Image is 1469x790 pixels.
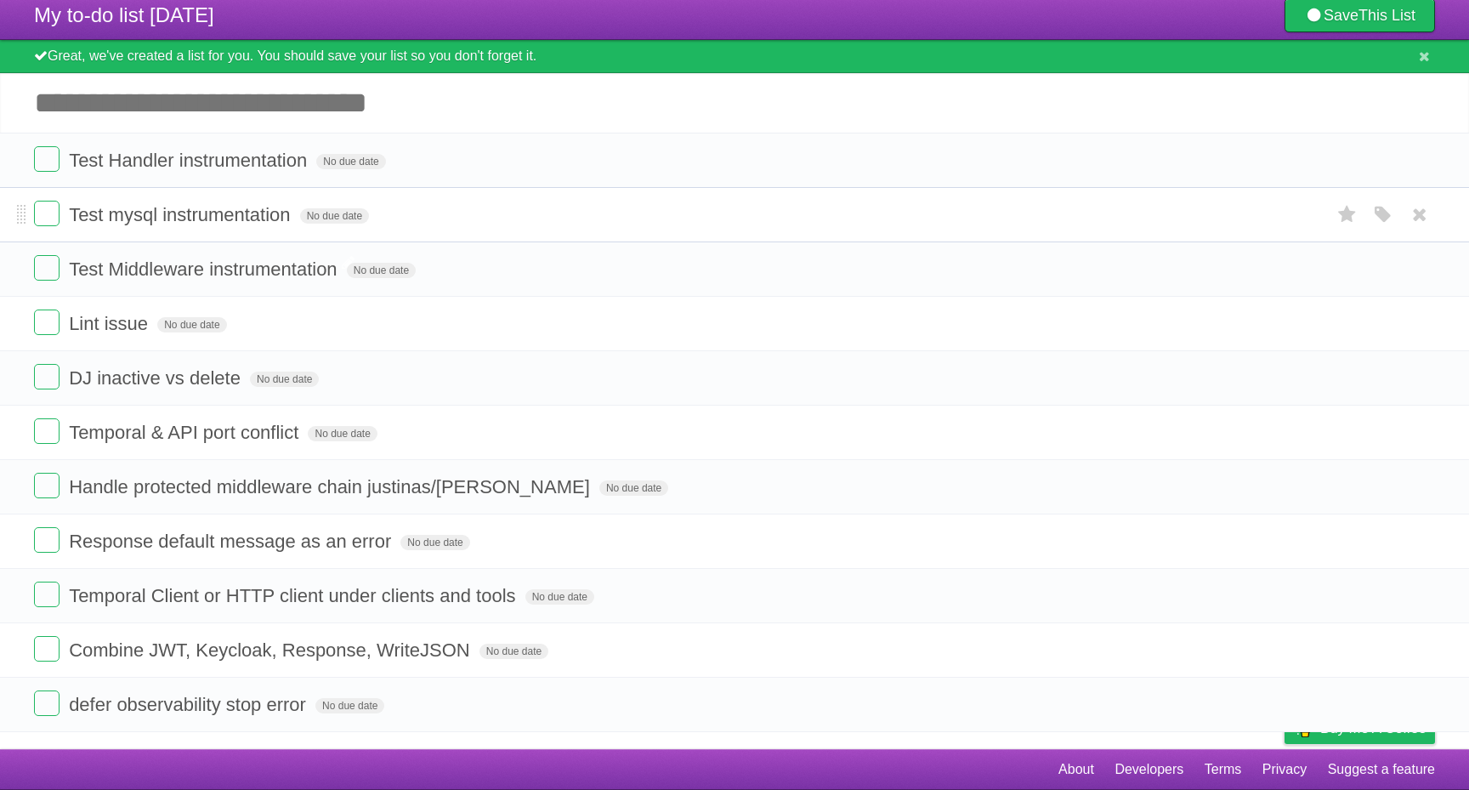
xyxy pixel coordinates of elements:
[250,372,319,387] span: No due date
[400,535,469,550] span: No due date
[1205,753,1242,786] a: Terms
[525,589,594,605] span: No due date
[34,364,60,389] label: Done
[34,201,60,226] label: Done
[34,473,60,498] label: Done
[1058,753,1094,786] a: About
[34,146,60,172] label: Done
[157,317,226,332] span: No due date
[69,259,341,280] span: Test Middleware instrumentation
[1331,201,1364,229] label: Star task
[34,582,60,607] label: Done
[69,694,310,715] span: defer observability stop error
[34,636,60,662] label: Done
[308,426,377,441] span: No due date
[599,480,668,496] span: No due date
[69,367,245,389] span: DJ inactive vs delete
[34,3,214,26] span: My to-do list [DATE]
[1115,753,1183,786] a: Developers
[300,208,369,224] span: No due date
[1320,713,1426,743] span: Buy me a coffee
[1358,7,1415,24] b: This List
[69,639,474,661] span: Combine JWT, Keycloak, Response, WriteJSON
[69,150,311,171] span: Test Handler instrumentation
[69,531,395,552] span: Response default message as an error
[1262,753,1307,786] a: Privacy
[69,476,594,497] span: Handle protected middleware chain justinas/[PERSON_NAME]
[34,527,60,553] label: Done
[479,644,548,659] span: No due date
[34,310,60,335] label: Done
[34,691,60,716] label: Done
[69,313,152,334] span: Lint issue
[69,204,294,225] span: Test mysql instrumentation
[316,154,385,169] span: No due date
[69,422,303,443] span: Temporal & API port conflict
[34,418,60,444] label: Done
[1328,753,1435,786] a: Suggest a feature
[315,698,384,713] span: No due date
[347,263,416,278] span: No due date
[34,255,60,281] label: Done
[69,585,519,606] span: Temporal Client or HTTP client under clients and tools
